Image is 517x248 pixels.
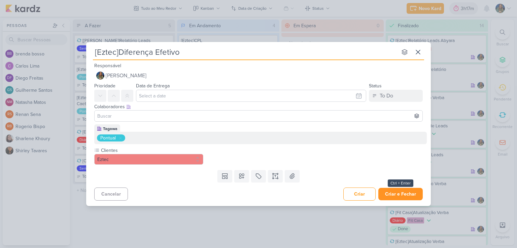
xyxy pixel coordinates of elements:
label: Data de Entrega [136,83,170,89]
div: Pontual [100,134,116,141]
span: [PERSON_NAME] [106,72,146,80]
label: Clientes [100,147,203,154]
input: Select a date [136,90,366,102]
img: Isabella Gutierres [96,72,104,80]
label: Prioridade [94,83,115,89]
input: Kard Sem Título [93,46,397,58]
label: Responsável [94,63,121,69]
div: To Do [380,92,393,100]
button: Criar [343,188,376,201]
button: Cancelar [94,188,128,201]
div: Tagawa [103,126,117,132]
div: Ctrl + Enter [388,179,413,187]
button: To Do [369,90,423,102]
input: Buscar [96,112,421,120]
button: [PERSON_NAME] [94,70,423,82]
button: Eztec [94,154,203,165]
div: Colaboradores [94,103,423,110]
button: Criar e Fechar [378,188,423,200]
label: Status [369,83,382,89]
